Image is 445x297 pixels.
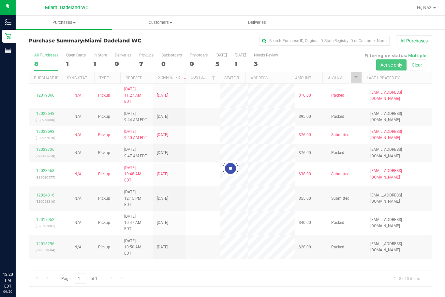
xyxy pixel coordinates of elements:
[7,245,26,264] iframe: Resource center
[3,272,13,289] p: 12:20 PM EDT
[85,38,141,44] span: Miami Dadeland WC
[112,16,209,29] a: Customers
[3,289,13,294] p: 09/29
[16,16,112,29] a: Purchases
[239,20,275,25] span: Deliveries
[5,33,11,39] inline-svg: Retail
[259,36,390,46] input: Search Purchase ID, Original ID, State Registry ID or Customer Name...
[112,20,208,25] span: Customers
[45,5,88,10] span: Miami Dadeland WC
[209,16,305,29] a: Deliveries
[5,19,11,25] inline-svg: Inventory
[5,47,11,54] inline-svg: Reports
[417,5,433,10] span: Hi, Naz!
[29,38,163,44] h3: Purchase Summary:
[396,35,432,46] button: All Purchases
[16,20,112,25] span: Purchases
